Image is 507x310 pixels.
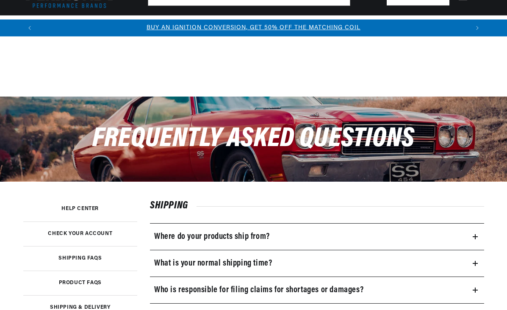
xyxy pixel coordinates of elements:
[48,232,112,236] h3: Check your account
[150,250,484,277] summary: What is your normal shipping time?
[150,224,484,250] summary: Where do your products ship from?
[23,271,138,295] a: Product FAQs
[147,25,360,31] a: BUY AN IGNITION CONVERSION, GET 50% OFF THE MATCHING COIL
[437,16,481,36] summary: Motorcycle
[38,23,469,33] div: 1 of 3
[160,16,267,36] summary: Headers, Exhausts & Components
[23,246,138,271] a: Shipping FAQs
[21,16,89,36] summary: Ignition Conversions
[469,19,486,36] button: Translation missing: en.sections.announcements.next_announcement
[58,256,102,260] h3: Shipping FAQs
[23,197,138,221] a: Help Center
[59,281,102,285] h3: Product FAQs
[23,221,138,246] a: Check your account
[89,16,160,36] summary: Coils & Distributors
[377,16,438,36] summary: Spark Plug Wires
[154,257,272,270] h3: What is your normal shipping time?
[267,16,316,36] summary: Engine Swaps
[92,125,415,153] span: Frequently Asked Questions
[38,23,469,33] div: Announcement
[150,277,484,303] summary: Who is responsible for filing claims for shortages or damages?
[316,16,377,36] summary: Battery Products
[154,283,363,297] h3: Who is responsible for filing claims for shortages or damages?
[154,230,270,244] h3: Where do your products ship from?
[21,19,38,36] button: Translation missing: en.sections.announcements.previous_announcement
[50,305,110,310] h3: Shipping & Delivery
[61,207,99,211] h3: Help Center
[150,201,197,211] span: Shipping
